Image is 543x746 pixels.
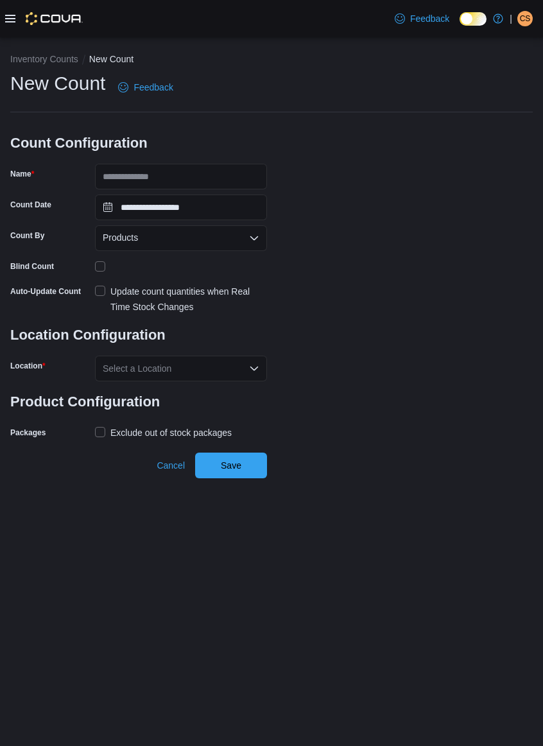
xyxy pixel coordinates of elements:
[460,12,487,26] input: Dark Mode
[103,230,138,245] span: Products
[113,74,178,100] a: Feedback
[520,11,531,26] span: CS
[517,11,533,26] div: Chris S
[10,315,267,356] h3: Location Configuration
[10,200,51,210] label: Count Date
[195,453,267,478] button: Save
[249,363,259,374] button: Open list of options
[10,71,105,96] h1: New Count
[410,12,449,25] span: Feedback
[110,425,232,440] div: Exclude out of stock packages
[10,123,267,164] h3: Count Configuration
[10,428,46,438] label: Packages
[151,453,190,478] button: Cancel
[221,459,241,472] span: Save
[157,459,185,472] span: Cancel
[10,381,267,422] h3: Product Configuration
[95,195,267,220] input: Press the down key to open a popover containing a calendar.
[10,54,78,64] button: Inventory Counts
[10,53,533,68] nav: An example of EuiBreadcrumbs
[10,169,34,179] label: Name
[134,81,173,94] span: Feedback
[510,11,512,26] p: |
[10,261,54,272] div: Blind Count
[10,230,44,241] label: Count By
[10,286,81,297] label: Auto-Update Count
[89,54,134,64] button: New Count
[249,233,259,243] button: Open list of options
[110,284,267,315] div: Update count quantities when Real Time Stock Changes
[26,12,83,25] img: Cova
[10,361,46,371] label: Location
[390,6,454,31] a: Feedback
